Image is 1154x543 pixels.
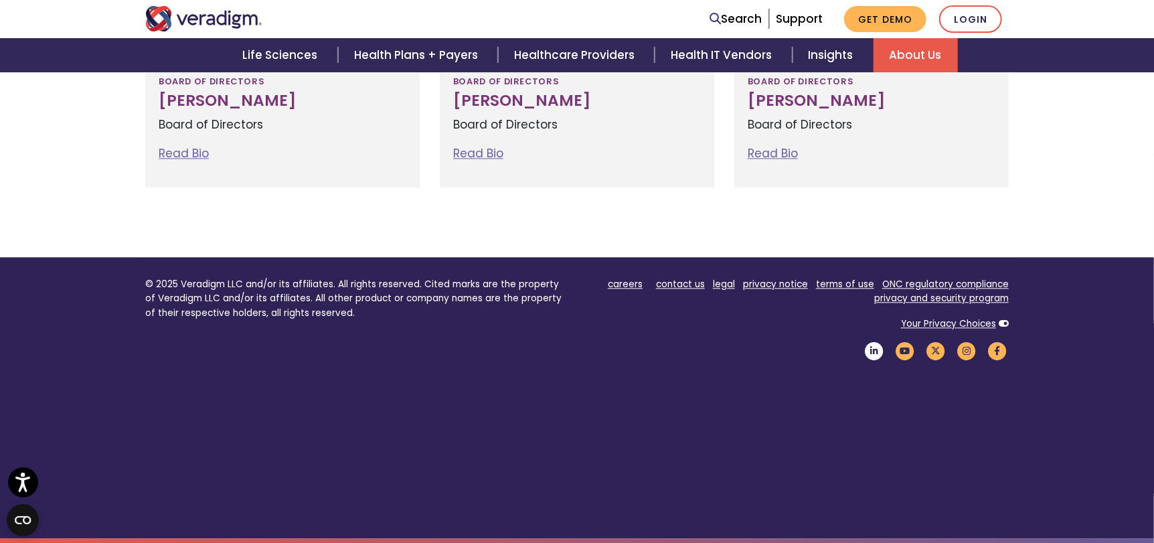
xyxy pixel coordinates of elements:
a: Your Privacy Choices [901,317,996,330]
a: terms of use [816,278,874,291]
span: Board of Directors [453,71,558,92]
a: Life Sciences [226,38,337,72]
span: Board of Directors [748,71,853,92]
a: Veradigm LinkedIn Link [863,344,886,357]
p: Board of Directors [453,116,701,134]
h3: [PERSON_NAME] [748,92,995,110]
img: Veradigm logo [145,6,262,31]
button: Open CMP widget [7,504,39,536]
a: Search [710,10,762,28]
a: Veradigm YouTube Link [894,344,916,357]
h3: [PERSON_NAME] [453,92,701,110]
a: Support [776,11,823,27]
a: ONC regulatory compliance [882,278,1009,291]
a: Insights [793,38,874,72]
a: Veradigm Twitter Link [924,344,947,357]
a: Health IT Vendors [655,38,792,72]
a: Read Bio [453,145,503,161]
a: Health Plans + Payers [338,38,498,72]
a: contact us [656,278,705,291]
a: About Us [874,38,958,72]
a: Login [939,5,1002,33]
a: Veradigm Instagram Link [955,344,978,357]
a: careers [608,278,643,291]
a: Veradigm Facebook Link [986,344,1009,357]
a: legal [713,278,735,291]
p: Board of Directors [159,116,406,134]
a: privacy and security program [874,292,1009,305]
a: Get Demo [844,6,926,32]
a: Read Bio [748,145,798,161]
h3: [PERSON_NAME] [159,92,406,110]
p: © 2025 Veradigm LLC and/or its affiliates. All rights reserved. Cited marks are the property of V... [145,277,567,321]
a: privacy notice [743,278,808,291]
a: Healthcare Providers [498,38,655,72]
a: Read Bio [159,145,209,161]
p: Board of Directors [748,116,995,134]
span: Board of Directors [159,71,264,92]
